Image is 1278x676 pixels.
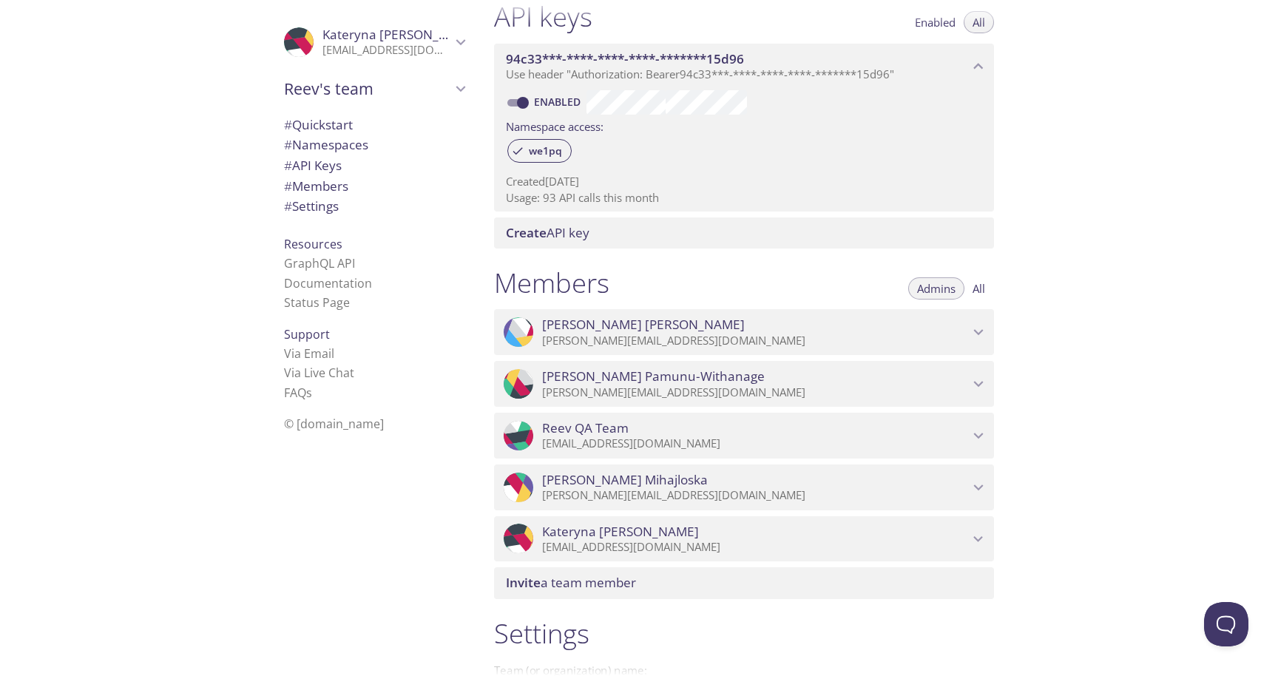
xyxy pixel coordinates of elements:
[542,420,629,436] span: Reev QA Team
[272,18,476,67] div: Kateryna Vasylenko
[542,385,969,400] p: [PERSON_NAME][EMAIL_ADDRESS][DOMAIN_NAME]
[284,178,348,195] span: Members
[322,26,479,43] span: Kateryna [PERSON_NAME]
[284,294,350,311] a: Status Page
[506,115,603,136] label: Namespace access:
[494,361,994,407] div: Poorni Pamunu-Withanage
[284,416,384,432] span: © [DOMAIN_NAME]
[506,574,541,591] span: Invite
[964,277,994,300] button: All
[542,317,745,333] span: [PERSON_NAME] [PERSON_NAME]
[284,345,334,362] a: Via Email
[284,365,354,381] a: Via Live Chat
[284,136,292,153] span: #
[507,139,572,163] div: we1pq
[322,43,451,58] p: [EMAIL_ADDRESS][DOMAIN_NAME]
[284,116,353,133] span: Quickstart
[494,567,994,598] div: Invite a team member
[494,309,994,355] div: Neetish sharma
[284,275,372,291] a: Documentation
[272,70,476,108] div: Reev's team
[542,472,708,488] span: [PERSON_NAME] Mihajloska
[272,176,476,197] div: Members
[506,190,982,206] p: Usage: 93 API calls this month
[284,255,355,271] a: GraphQL API
[284,178,292,195] span: #
[542,488,969,503] p: [PERSON_NAME][EMAIL_ADDRESS][DOMAIN_NAME]
[494,464,994,510] div: Ana Mihajloska
[494,266,609,300] h1: Members
[494,516,994,562] div: Kateryna Vasylenko
[284,78,451,99] span: Reev's team
[542,524,699,540] span: Kateryna [PERSON_NAME]
[284,197,339,214] span: Settings
[306,385,312,401] span: s
[272,196,476,217] div: Team Settings
[284,157,342,174] span: API Keys
[494,413,994,459] div: Reev QA Team
[284,197,292,214] span: #
[542,368,765,385] span: [PERSON_NAME] Pamunu-Withanage
[284,136,368,153] span: Namespaces
[1204,602,1248,646] iframe: Help Scout Beacon - Open
[542,540,969,555] p: [EMAIL_ADDRESS][DOMAIN_NAME]
[506,574,636,591] span: a team member
[284,157,292,174] span: #
[284,236,342,252] span: Resources
[494,217,994,249] div: Create API Key
[272,115,476,135] div: Quickstart
[520,144,571,158] span: we1pq
[272,135,476,155] div: Namespaces
[542,436,969,451] p: [EMAIL_ADDRESS][DOMAIN_NAME]
[908,277,964,300] button: Admins
[506,224,547,241] span: Create
[494,617,994,650] h1: Settings
[542,334,969,348] p: [PERSON_NAME][EMAIL_ADDRESS][DOMAIN_NAME]
[532,95,586,109] a: Enabled
[284,326,330,342] span: Support
[506,224,589,241] span: API key
[284,116,292,133] span: #
[284,385,312,401] a: FAQ
[272,155,476,176] div: API Keys
[506,174,982,189] p: Created [DATE]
